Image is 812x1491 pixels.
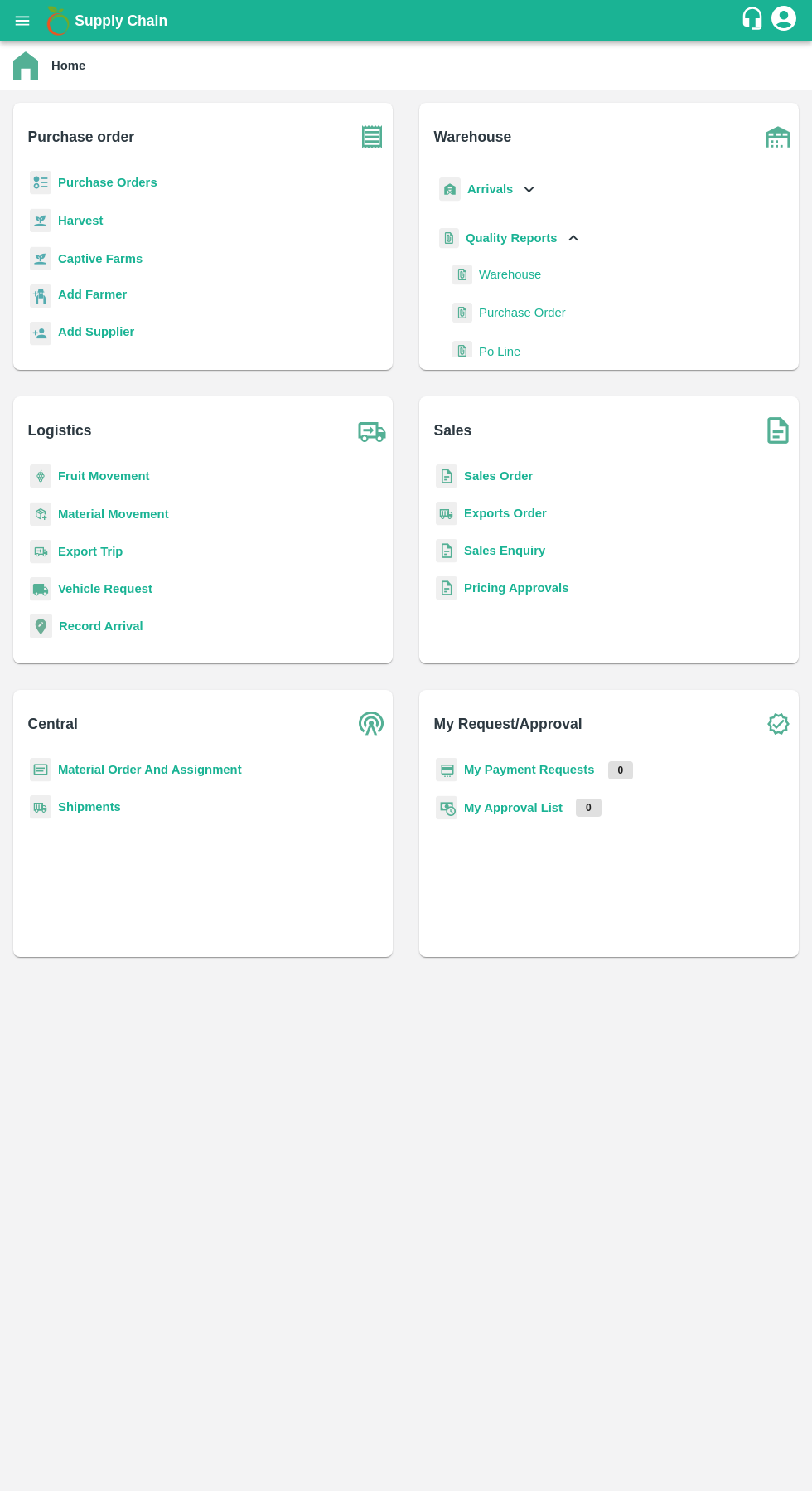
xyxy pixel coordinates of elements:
div: Arrivals [436,171,539,208]
a: Harvest [58,214,103,227]
a: Add Supplier [58,323,134,345]
a: Sales Enquiry [464,544,545,557]
b: Purchase order [28,125,134,148]
p: 0 [608,761,634,779]
a: Pricing Approvals [464,581,568,595]
img: truck [351,410,393,451]
img: central [351,703,393,745]
a: Purchase Order [479,300,566,325]
b: Logistics [28,419,92,442]
img: sales [436,576,457,600]
a: Sales Order [464,469,533,483]
div: account of current user [769,3,799,38]
a: Exports Order [464,507,547,520]
img: logo [41,4,75,37]
b: Quality Reports [466,231,558,245]
img: material [30,502,51,527]
b: Add Farmer [58,288,127,301]
div: Quality Reports [436,221,582,255]
img: payment [436,758,457,782]
img: sales [436,464,457,488]
a: Purchase Orders [58,176,157,189]
b: Sales [434,419,472,442]
span: Purchase Order [479,304,566,322]
img: vehicle [30,577,51,601]
img: sales [436,539,457,563]
a: Add Farmer [58,285,127,308]
b: Arrivals [467,182,513,196]
img: harvest [30,246,51,271]
img: qualityReport [452,341,472,362]
img: shipments [30,795,51,819]
img: soSales [757,410,799,451]
b: Warehouse [434,125,512,148]
img: qualityReport [452,265,472,285]
b: Home [51,59,85,72]
img: centralMaterial [30,758,51,782]
a: Record Arrival [59,619,143,633]
a: Supply Chain [75,9,740,32]
b: My Request/Approval [434,712,582,736]
a: Captive Farms [58,252,143,265]
b: Central [28,712,78,736]
img: approval [436,795,457,820]
a: Vehicle Request [58,582,152,595]
img: harvest [30,208,51,233]
a: Shipments [58,800,121,813]
img: delivery [30,540,51,564]
img: shipments [436,502,457,526]
a: My Payment Requests [464,763,595,776]
span: Warehouse [479,265,541,284]
a: Po Line [479,339,520,364]
img: reciept [30,171,51,195]
a: Warehouse [479,262,541,287]
span: Po Line [479,342,520,361]
a: Export Trip [58,545,123,558]
img: check [757,703,799,745]
img: home [13,51,38,80]
a: Material Movement [58,508,169,521]
img: recordArrival [30,614,52,638]
b: Supply Chain [75,12,167,29]
img: farmer [30,284,51,308]
div: customer-support [740,6,769,36]
img: supplier [30,322,51,346]
a: Material Order And Assignment [58,763,242,776]
p: 0 [576,799,602,817]
img: purchase [351,116,393,158]
b: Add Supplier [58,325,134,338]
button: open drawer [3,2,41,40]
a: My Approval List [464,801,563,814]
img: qualityReport [452,303,472,323]
a: Fruit Movement [58,469,150,483]
img: whArrival [439,177,461,202]
img: warehouse [757,116,799,158]
img: qualityReport [439,228,459,249]
img: fruit [30,464,51,488]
